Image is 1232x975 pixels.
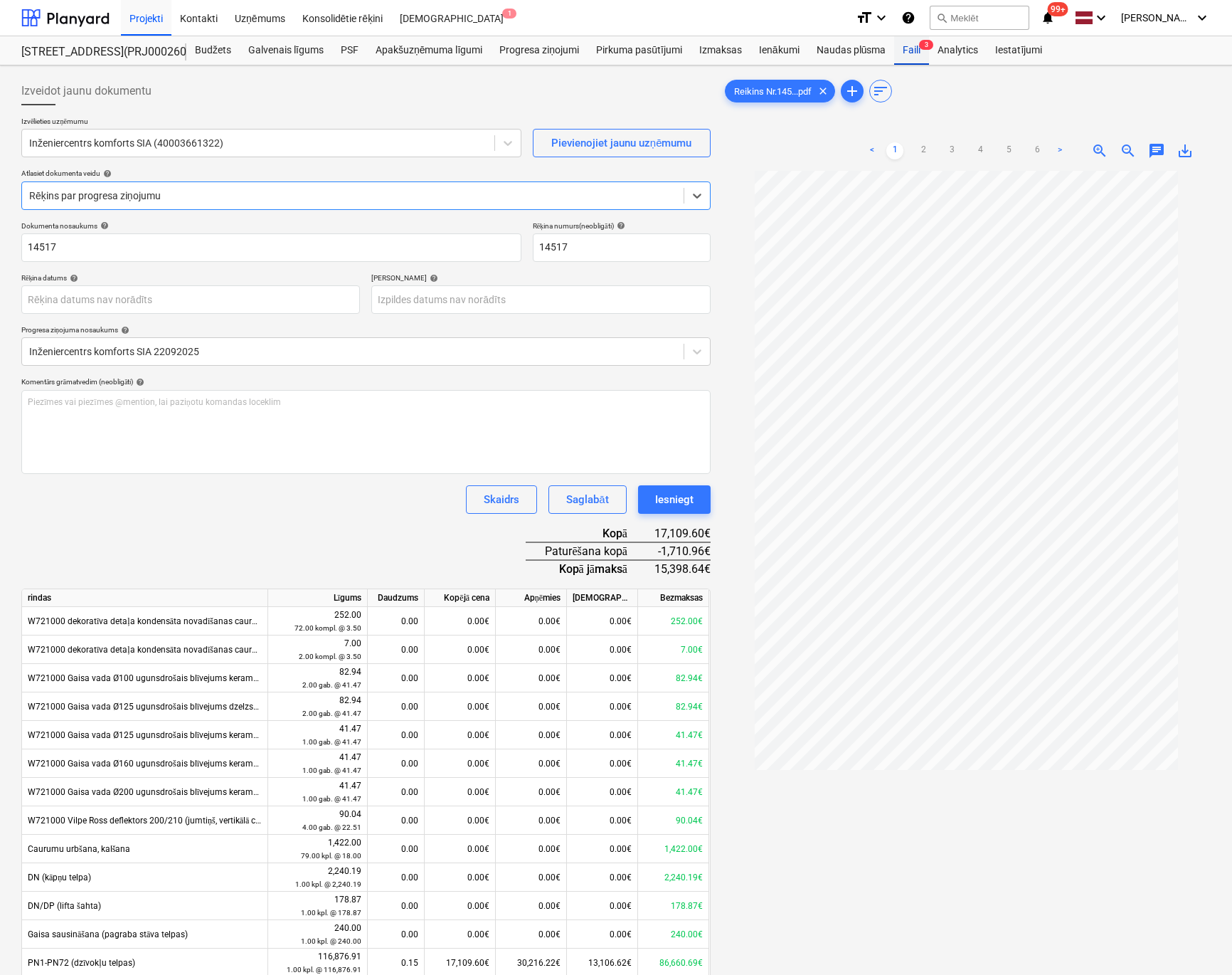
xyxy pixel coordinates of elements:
[274,608,361,635] div: 252.00
[368,721,425,749] div: 0.00
[368,806,425,835] div: 0.00
[425,749,496,778] div: 0.00€
[929,36,987,65] a: Analytics
[332,36,367,65] a: PSF
[638,664,709,692] div: 82.94€
[21,285,360,314] input: Rēķina datums nav norādīts
[425,664,496,692] div: 0.00€
[638,863,709,892] div: 2,240.19€
[302,710,361,717] small: 2.00 gab. @ 41.47
[638,778,709,806] div: 41.47€
[287,966,361,974] small: 1.00 kpl. @ 116,876.91
[21,377,711,386] div: Komentārs grāmatvedim (neobligāti)
[427,274,438,283] span: help
[274,694,361,720] div: 82.94
[1000,142,1017,159] a: Page 5
[856,9,873,26] i: format_size
[67,274,78,283] span: help
[844,83,861,100] span: add
[496,749,567,778] div: 0.00€
[526,542,650,560] div: Paturēšana kopā
[133,378,144,386] span: help
[548,485,626,514] button: Saglabāt
[28,702,449,712] span: W721000 Gaisa vada Ø125 ugunsdrošais blīvejums dzelzsbetona bloku sienā 240 mm, , Würth
[873,9,890,26] i: keyboard_arrow_down
[567,863,638,892] div: 0.00€
[368,589,425,607] div: Daudzums
[371,285,710,314] input: Izpildes datums nav norādīts
[21,169,711,178] div: Atlasiet dokumenta veidu
[919,40,933,50] span: 3
[864,142,881,159] a: Previous page
[567,721,638,749] div: 0.00€
[987,36,1051,65] div: Iestatījumi
[638,892,709,920] div: 178.87€
[491,36,588,65] a: Progresa ziņojumi
[28,787,435,797] span: W721000 Gaisa vada Ø200 ugunsdrošais blīvejums keramzītbetona sienā, 150mm, , Würth
[425,778,496,806] div: 0.00€
[186,36,240,65] a: Budžets
[588,36,691,65] a: Pirkuma pasūtījumi
[240,36,332,65] a: Galvenais līgums
[368,749,425,778] div: 0.00
[496,607,567,636] div: 0.00€
[808,36,895,65] a: Naudas plūsma
[533,221,711,231] div: Rēķina numurs (neobligāti)
[567,778,638,806] div: 0.00€
[274,751,361,777] div: 41.47
[368,835,425,863] div: 0.00
[1121,12,1192,23] span: [PERSON_NAME]
[28,816,494,826] span: W721000 Vilpe Ross deflektors 200/210 (jumtiņš, vertikālā caurule, sienas stiprinājumi ar skrūvēm...
[814,83,832,100] span: clear
[28,616,270,626] span: W721000 dekoratīva detaļa kondensāta novadīšanas caurulītei
[650,560,711,577] div: 15,398.64€
[567,806,638,835] div: 0.00€
[274,779,361,806] div: 41.47
[274,836,361,863] div: 1,422.00
[28,901,101,911] span: DN/DP (lifta šahta)
[502,9,516,19] span: 1
[750,36,808,65] a: Ienākumi
[533,129,711,157] button: Pievienojiet jaunu uzņēmumu
[28,645,270,655] span: W721000 dekoratīva detaļa kondensāta novadīšanas caurulītei
[533,233,711,262] input: Rēķina numurs
[274,808,361,834] div: 90.04
[367,36,491,65] a: Apakšuzņēmuma līgumi
[566,490,608,509] div: Saglabāt
[638,692,709,721] div: 82.94€
[466,485,537,514] button: Skaidrs
[371,273,710,283] div: [PERSON_NAME]
[368,778,425,806] div: 0.00
[28,759,435,769] span: W721000 Gaisa vada Ø160 ugunsdrošais blīvejums keramzītbetona sienā, 150mm, , Würth
[496,863,567,892] div: 0.00€
[1148,142,1165,159] span: chat
[691,36,750,65] a: Izmaksas
[638,607,709,636] div: 252.00€
[567,636,638,664] div: 0.00€
[936,12,947,23] span: search
[302,795,361,803] small: 1.00 gab. @ 41.47
[302,738,361,746] small: 1.00 gab. @ 41.47
[1120,142,1137,159] span: zoom_out
[368,636,425,664] div: 0.00
[526,525,650,542] div: Kopā
[368,607,425,636] div: 0.00
[638,749,709,778] div: 41.47€
[425,892,496,920] div: 0.00€
[301,852,361,860] small: 79.00 kpl. @ 18.00
[100,169,112,178] span: help
[886,142,903,159] a: Page 1 is your current page
[274,665,361,692] div: 82.94
[302,766,361,774] small: 1.00 gab. @ 41.47
[28,958,135,968] span: PN1-PN72 (dzīvokļu telpas)
[21,273,360,283] div: Rēķina datums
[496,920,567,949] div: 0.00€
[567,835,638,863] div: 0.00€
[21,83,152,100] span: Izveidot jaunu dokumentu
[274,922,361,948] div: 240.00
[302,681,361,689] small: 2.00 gab. @ 41.47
